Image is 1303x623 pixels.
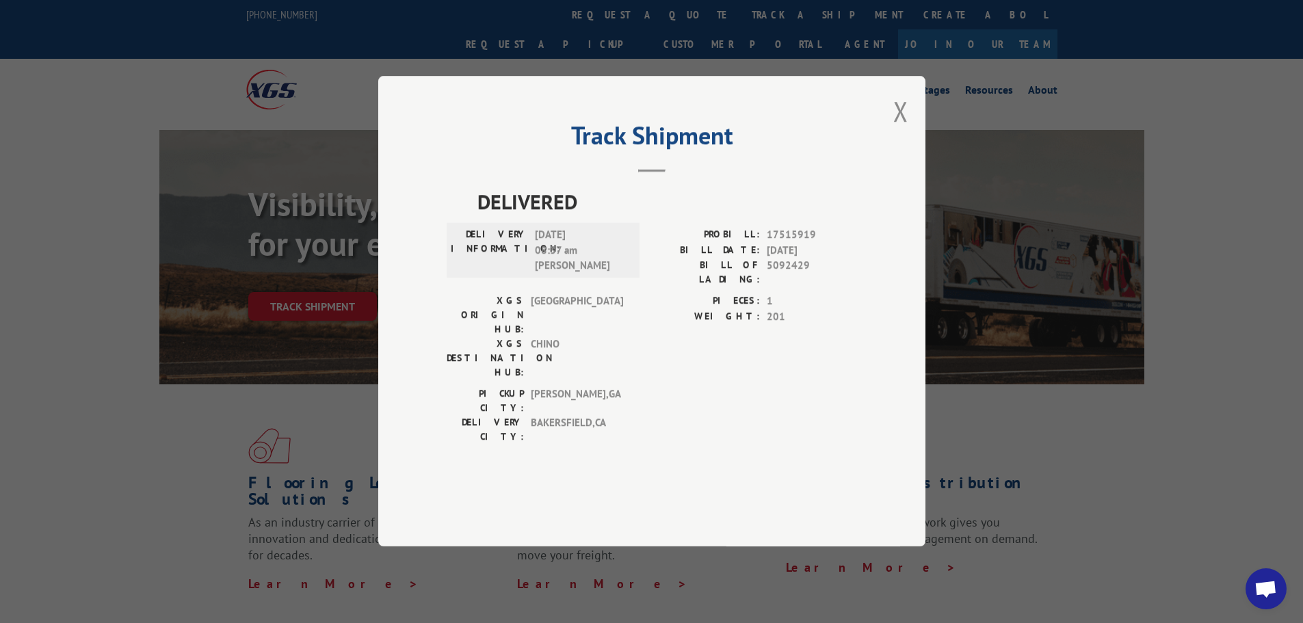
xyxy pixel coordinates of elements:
[767,294,857,310] span: 1
[652,228,760,243] label: PROBILL:
[652,243,760,259] label: BILL DATE:
[531,416,623,445] span: BAKERSFIELD , CA
[531,387,623,416] span: [PERSON_NAME] , GA
[767,309,857,325] span: 201
[652,259,760,287] label: BILL OF LADING:
[893,93,908,129] button: Close modal
[767,259,857,287] span: 5092429
[767,228,857,243] span: 17515919
[531,337,623,380] span: CHINO
[447,416,524,445] label: DELIVERY CITY:
[451,228,528,274] label: DELIVERY INFORMATION:
[447,126,857,152] h2: Track Shipment
[477,187,857,217] span: DELIVERED
[652,294,760,310] label: PIECES:
[652,309,760,325] label: WEIGHT:
[447,387,524,416] label: PICKUP CITY:
[767,243,857,259] span: [DATE]
[535,228,627,274] span: [DATE] 08:37 am [PERSON_NAME]
[1246,568,1287,609] a: Open chat
[447,337,524,380] label: XGS DESTINATION HUB:
[447,294,524,337] label: XGS ORIGIN HUB:
[531,294,623,337] span: [GEOGRAPHIC_DATA]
